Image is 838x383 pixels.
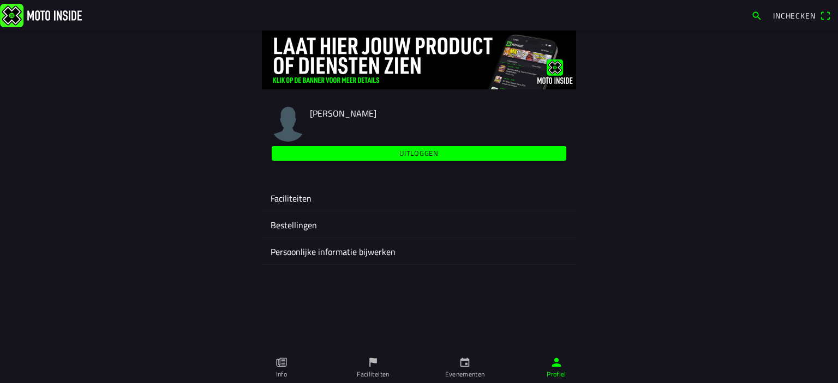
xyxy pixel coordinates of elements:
ion-icon: flag [367,356,379,368]
ion-label: Profiel [547,369,566,379]
img: 4Lg0uCZZgYSq9MW2zyHRs12dBiEH1AZVHKMOLPl0.jpg [262,31,576,89]
span: Inchecken [773,10,816,21]
a: search [746,6,768,25]
a: Incheckenqr scanner [768,6,836,25]
ion-label: Persoonlijke informatie bijwerken [271,245,567,258]
img: moto-inside-avatar.png [271,107,306,142]
span: [PERSON_NAME] [310,107,376,120]
ion-button: Uitloggen [272,146,566,161]
ion-label: Bestellingen [271,218,567,232]
ion-icon: person [550,356,562,368]
ion-label: Faciliteiten [271,192,567,205]
ion-label: Faciliteiten [357,369,389,379]
ion-label: Info [276,369,287,379]
ion-label: Evenementen [445,369,485,379]
ion-icon: calendar [459,356,471,368]
ion-icon: paper [276,356,288,368]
